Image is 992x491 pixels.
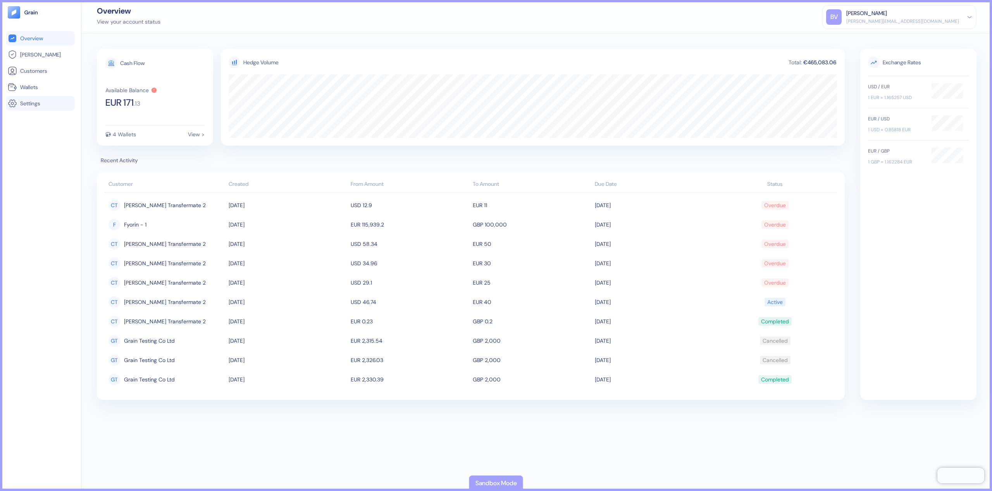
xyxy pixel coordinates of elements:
[124,315,206,328] span: Caroline Transfermate 2
[593,273,715,292] td: [DATE]
[124,354,175,367] span: Grain Testing Co Ltd
[764,218,786,231] div: Overdue
[349,234,471,254] td: USD 58.34
[20,83,38,91] span: Wallets
[108,219,120,230] div: F
[97,18,160,26] div: View your account status
[471,196,593,215] td: EUR 11
[227,273,349,292] td: [DATE]
[113,132,136,137] div: 4 Wallets
[868,57,969,68] span: Exchange Rates
[593,215,715,234] td: [DATE]
[764,199,786,212] div: Overdue
[593,177,715,192] th: Due Date
[349,350,471,370] td: EUR 2,326.03
[471,331,593,350] td: GBP 2,000
[227,234,349,254] td: [DATE]
[108,296,120,308] div: CT
[227,215,349,234] td: [DATE]
[20,51,61,58] span: [PERSON_NAME]
[124,218,146,231] span: Fyorin - 1
[124,257,206,270] span: Caroline Transfermate 2
[227,292,349,312] td: [DATE]
[803,60,837,65] div: €465,083.06
[97,156,845,165] span: Recent Activity
[349,331,471,350] td: EUR 2,315.54
[124,295,206,309] span: Caroline Transfermate 2
[349,177,471,192] th: From Amount
[349,292,471,312] td: USD 46.74
[8,50,73,59] a: [PERSON_NAME]
[8,99,73,108] a: Settings
[471,350,593,370] td: GBP 2,000
[105,87,157,93] button: Available Balance
[108,335,120,347] div: GT
[471,215,593,234] td: GBP 100,000
[471,312,593,331] td: GBP 0.2
[8,6,20,19] img: logo-tablet-V2.svg
[475,479,517,488] div: Sandbox Mode
[108,258,120,269] div: CT
[868,148,924,155] div: EUR / GBP
[108,316,120,327] div: CT
[593,234,715,254] td: [DATE]
[243,58,279,67] div: Hedge Volume
[826,9,842,25] div: BV
[349,273,471,292] td: USD 29.1
[593,312,715,331] td: [DATE]
[763,334,788,347] div: Cancelled
[108,199,120,211] div: CT
[868,158,924,165] div: 1 GBP = 1.162284 EUR
[767,295,783,309] div: Active
[349,370,471,389] td: EUR 2,330.39
[868,126,924,133] div: 1 USD = 0.85818 EUR
[846,18,959,25] div: [PERSON_NAME][EMAIL_ADDRESS][DOMAIN_NAME]
[868,83,924,90] div: USD / EUR
[108,374,120,385] div: GT
[20,100,40,107] span: Settings
[593,196,715,215] td: [DATE]
[108,354,120,366] div: GT
[227,350,349,370] td: [DATE]
[108,238,120,250] div: CT
[8,66,73,76] a: Customers
[124,237,206,251] span: Caroline Transfermate 2
[124,373,175,386] span: Grain Testing Co Ltd
[105,88,149,93] div: Available Balance
[593,254,715,273] td: [DATE]
[227,196,349,215] td: [DATE]
[134,101,140,107] span: . 13
[108,277,120,288] div: CT
[227,312,349,331] td: [DATE]
[761,373,789,386] div: Completed
[227,177,349,192] th: Created
[471,370,593,389] td: GBP 2,000
[593,292,715,312] td: [DATE]
[593,370,715,389] td: [DATE]
[471,254,593,273] td: EUR 30
[227,370,349,389] td: [DATE]
[764,257,786,270] div: Overdue
[97,7,160,15] div: Overview
[349,254,471,273] td: USD 34.96
[120,60,145,66] div: Cash Flow
[471,292,593,312] td: EUR 40
[105,177,227,192] th: Customer
[593,350,715,370] td: [DATE]
[20,34,43,42] span: Overview
[471,234,593,254] td: EUR 50
[868,94,924,101] div: 1 EUR = 1.165257 USD
[761,315,789,328] div: Completed
[717,180,833,188] div: Status
[937,468,984,483] iframe: Chatra live chat
[227,331,349,350] td: [DATE]
[124,276,206,289] span: Caroline Transfermate 2
[868,115,924,122] div: EUR / USD
[105,98,134,107] span: EUR 171
[8,82,73,92] a: Wallets
[846,9,887,17] div: [PERSON_NAME]
[471,177,593,192] th: To Amount
[764,237,786,251] div: Overdue
[20,67,47,75] span: Customers
[593,331,715,350] td: [DATE]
